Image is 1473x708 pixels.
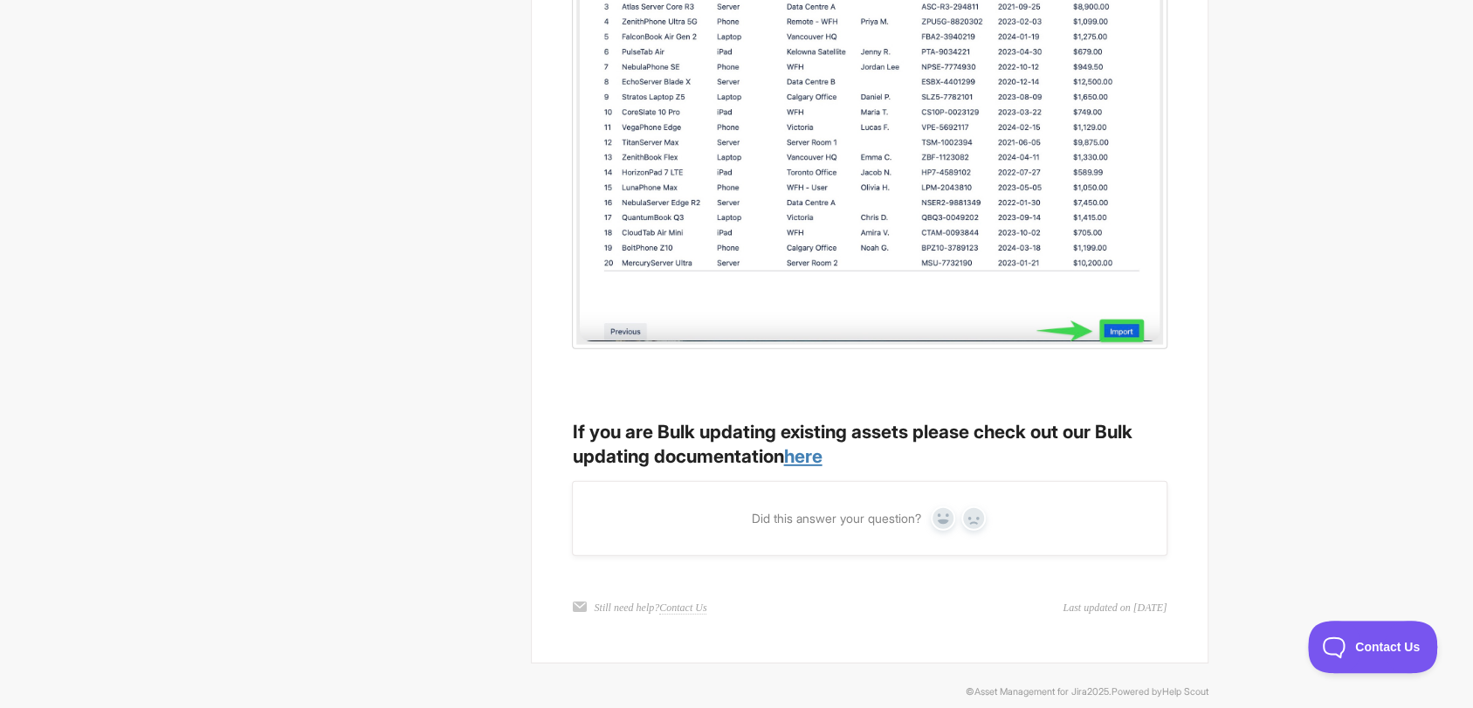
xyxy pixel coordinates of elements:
a: Help Scout [1162,686,1208,698]
p: Still need help? [594,600,706,615]
a: here [783,445,822,467]
span: Did this answer your question? [751,511,920,526]
p: © 2025. [265,684,1208,700]
iframe: Toggle Customer Support [1308,621,1438,673]
h3: If you are Bulk updating existing assets please check out our Bulk updating documentation [572,420,1167,469]
time: Last updated on [DATE] [1063,600,1167,615]
span: Powered by [1112,686,1208,698]
a: Asset Management for Jira [974,686,1087,698]
a: Contact Us [659,601,706,615]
